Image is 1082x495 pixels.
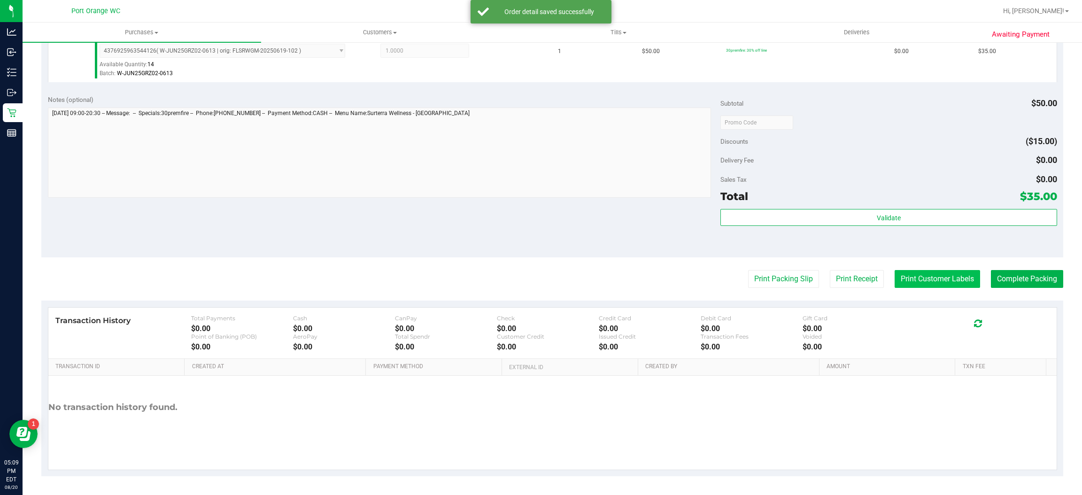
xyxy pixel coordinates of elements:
div: $0.00 [293,342,395,351]
span: Total [720,190,748,203]
div: Transaction Fees [701,333,803,340]
span: Tills [500,28,737,37]
div: CanPay [395,315,497,322]
th: External ID [502,359,638,376]
inline-svg: Retail [7,108,16,117]
inline-svg: Inbound [7,47,16,57]
span: ($15.00) [1026,136,1057,146]
div: $0.00 [803,342,904,351]
span: Awaiting Payment [992,29,1050,40]
span: $50.00 [642,47,660,56]
iframe: Resource center unread badge [28,418,39,430]
div: Gift Card [803,315,904,322]
button: Validate [720,209,1057,226]
div: Voided [803,333,904,340]
span: $35.00 [978,47,996,56]
a: Purchases [23,23,261,42]
span: Port Orange WC [71,7,120,15]
div: Point of Banking (POB) [191,333,293,340]
span: Purchases [23,28,261,37]
div: Customer Credit [497,333,599,340]
div: Cash [293,315,395,322]
span: $0.00 [1036,174,1057,184]
div: No transaction history found. [48,376,178,439]
button: Print Customer Labels [895,270,980,288]
div: $0.00 [599,324,701,333]
a: Customers [261,23,500,42]
div: Check [497,315,599,322]
inline-svg: Inventory [7,68,16,77]
span: Delivery Fee [720,156,754,164]
a: Txn Fee [963,363,1043,371]
div: AeroPay [293,333,395,340]
a: Tills [499,23,738,42]
span: 1 [558,47,561,56]
span: $0.00 [894,47,909,56]
div: $0.00 [191,324,293,333]
div: $0.00 [191,342,293,351]
button: Complete Packing [991,270,1063,288]
div: Issued Credit [599,333,701,340]
p: 05:09 PM EDT [4,458,18,484]
a: Amount [827,363,951,371]
span: Notes (optional) [48,96,93,103]
div: Total Payments [191,315,293,322]
div: Order detail saved successfully [494,7,604,16]
a: Payment Method [373,363,498,371]
div: $0.00 [497,324,599,333]
div: $0.00 [701,342,803,351]
div: Debit Card [701,315,803,322]
div: Total Spendr [395,333,497,340]
inline-svg: Outbound [7,88,16,97]
span: $35.00 [1020,190,1057,203]
a: Created By [645,363,816,371]
div: $0.00 [497,342,599,351]
span: $50.00 [1031,98,1057,108]
div: Credit Card [599,315,701,322]
span: Validate [877,214,901,222]
div: Available Quantity: [100,58,358,76]
span: 30premfire: 30% off line [726,48,767,53]
inline-svg: Reports [7,128,16,138]
span: Hi, [PERSON_NAME]! [1003,7,1064,15]
span: Deliveries [831,28,882,37]
button: Print Receipt [830,270,884,288]
span: Discounts [720,133,748,150]
a: Deliveries [738,23,976,42]
div: $0.00 [395,324,497,333]
a: Created At [192,363,363,371]
button: Print Packing Slip [748,270,819,288]
input: Promo Code [720,116,793,130]
div: $0.00 [599,342,701,351]
span: Sales Tax [720,176,747,183]
span: Subtotal [720,100,743,107]
span: 14 [147,61,154,68]
div: $0.00 [293,324,395,333]
span: $0.00 [1036,155,1057,165]
div: $0.00 [701,324,803,333]
iframe: Resource center [9,420,38,448]
p: 08/20 [4,484,18,491]
div: $0.00 [395,342,497,351]
span: Customers [262,28,499,37]
inline-svg: Analytics [7,27,16,37]
a: Transaction ID [55,363,181,371]
span: W-JUN25GRZ02-0613 [117,70,173,77]
div: $0.00 [803,324,904,333]
span: Batch: [100,70,116,77]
